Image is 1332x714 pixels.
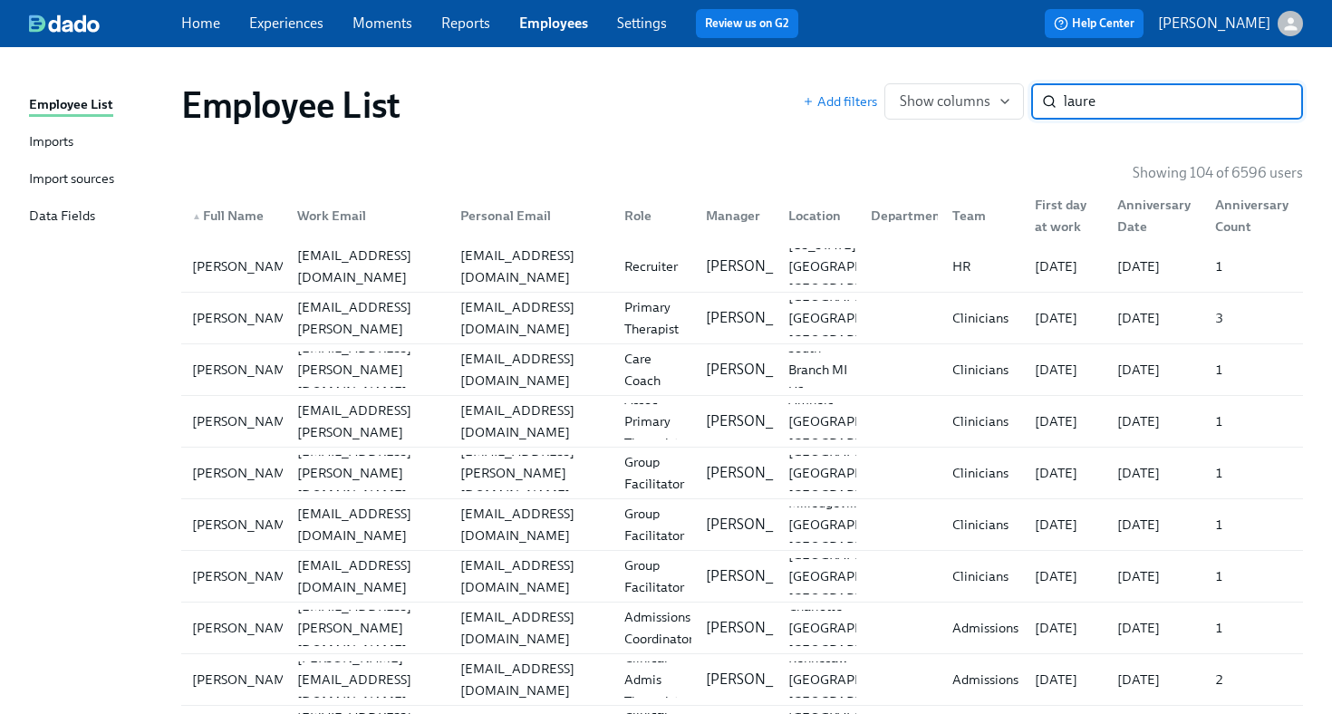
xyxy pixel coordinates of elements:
div: [DATE] [1110,565,1202,587]
button: Review us on G2 [696,9,798,38]
div: HR [945,256,1020,277]
div: Location [774,198,856,234]
div: [PERSON_NAME] [185,514,305,535]
div: [EMAIL_ADDRESS][PERSON_NAME][DOMAIN_NAME] [290,595,447,661]
div: [EMAIL_ADDRESS][DOMAIN_NAME] [290,503,447,546]
div: Team [938,198,1020,234]
div: [PERSON_NAME] [185,565,305,587]
div: [GEOGRAPHIC_DATA] [GEOGRAPHIC_DATA] [GEOGRAPHIC_DATA] [781,544,929,609]
button: [PERSON_NAME] [1158,11,1303,36]
div: [EMAIL_ADDRESS][DOMAIN_NAME] [453,555,610,598]
a: [PERSON_NAME][EMAIL_ADDRESS][PERSON_NAME][DOMAIN_NAME][EMAIL_ADDRESS][PERSON_NAME][DOMAIN_NAME]Gr... [181,448,1303,499]
a: dado [29,14,181,33]
div: [PERSON_NAME][EMAIL_ADDRESS][DOMAIN_NAME][EMAIL_ADDRESS][DOMAIN_NAME]Group Facilitator[PERSON_NAM... [181,499,1303,550]
div: [PERSON_NAME] [185,359,305,381]
div: South Branch MI US [781,337,856,402]
div: [GEOGRAPHIC_DATA] [GEOGRAPHIC_DATA] [GEOGRAPHIC_DATA] [781,440,929,506]
div: [DATE] [1110,256,1202,277]
a: [PERSON_NAME][EMAIL_ADDRESS][PERSON_NAME][DOMAIN_NAME][EMAIL_ADDRESS][DOMAIN_NAME]Care Coach[PERS... [181,344,1303,396]
span: ▲ [192,212,201,221]
div: [PERSON_NAME][EMAIL_ADDRESS][PERSON_NAME][DOMAIN_NAME] [290,275,447,362]
div: Personal Email [446,198,610,234]
div: [EMAIL_ADDRESS][DOMAIN_NAME] [453,606,610,650]
div: [PERSON_NAME][EMAIL_ADDRESS][DOMAIN_NAME][EMAIL_ADDRESS][DOMAIN_NAME]Group Facilitator[PERSON_NAM... [181,551,1303,602]
div: Group Facilitator [617,503,692,546]
p: [PERSON_NAME] [706,670,818,690]
a: Employees [519,14,588,32]
a: [PERSON_NAME][EMAIL_ADDRESS][PERSON_NAME][DOMAIN_NAME][EMAIL_ADDRESS][DOMAIN_NAME]Admissions Coor... [181,603,1303,654]
div: [PERSON_NAME] [185,669,305,690]
p: [PERSON_NAME] [706,308,818,328]
div: First day at work [1020,198,1103,234]
div: [DATE] [1028,359,1103,381]
div: Personal Email [453,205,610,227]
div: [PERSON_NAME] [185,462,305,484]
div: Anniversary Date [1110,194,1202,237]
div: 3 [1208,307,1299,329]
a: Imports [29,131,167,154]
div: Group Facilitator [617,555,692,598]
div: [DATE] [1028,307,1103,329]
a: Moments [352,14,412,32]
div: [EMAIL_ADDRESS][DOMAIN_NAME] [290,245,447,288]
div: [PERSON_NAME][EMAIL_ADDRESS][PERSON_NAME][DOMAIN_NAME][EMAIL_ADDRESS][DOMAIN_NAME]Admissions Coor... [181,603,1303,653]
a: [PERSON_NAME][EMAIL_ADDRESS][DOMAIN_NAME][EMAIL_ADDRESS][DOMAIN_NAME]Recruiter[PERSON_NAME][US_ST... [181,241,1303,293]
div: [EMAIL_ADDRESS][DOMAIN_NAME] [453,503,610,546]
div: [US_STATE] [GEOGRAPHIC_DATA] [GEOGRAPHIC_DATA] [781,234,929,299]
div: Amhers [GEOGRAPHIC_DATA] [GEOGRAPHIC_DATA] [781,389,929,454]
div: Department [856,198,939,234]
div: [EMAIL_ADDRESS][DOMAIN_NAME] [453,296,610,340]
div: 1 [1208,359,1299,381]
div: [DATE] [1110,514,1202,535]
a: Data Fields [29,206,167,228]
a: Review us on G2 [705,14,789,33]
div: Kennesaw [GEOGRAPHIC_DATA] [GEOGRAPHIC_DATA] [781,647,929,712]
div: Admissions [945,669,1026,690]
div: [PERSON_NAME][EMAIL_ADDRESS][PERSON_NAME][DOMAIN_NAME] [290,378,447,465]
a: Reports [441,14,490,32]
div: [DATE] [1028,462,1103,484]
div: Location [781,205,856,227]
div: Role [617,205,692,227]
div: Department [864,205,953,227]
span: Help Center [1054,14,1134,33]
div: Admissions Coordinator [617,606,700,650]
div: Data Fields [29,206,95,228]
div: [EMAIL_ADDRESS][DOMAIN_NAME] [453,348,610,391]
div: Full Name [185,205,283,227]
img: dado [29,14,100,33]
button: Add filters [803,92,877,111]
div: [EMAIL_ADDRESS][DOMAIN_NAME] [453,658,610,701]
a: Settings [617,14,667,32]
div: [PERSON_NAME][EMAIL_ADDRESS][DOMAIN_NAME][EMAIL_ADDRESS][DOMAIN_NAME]Recruiter[PERSON_NAME][US_ST... [181,241,1303,292]
div: Recruiter [617,256,692,277]
div: Imports [29,131,73,154]
div: [DATE] [1110,669,1202,690]
a: Employee List [29,94,167,117]
div: 1 [1208,514,1299,535]
div: Clinicians [945,565,1020,587]
div: [DATE] [1110,307,1202,329]
div: [PERSON_NAME] [185,256,305,277]
div: [EMAIL_ADDRESS][DOMAIN_NAME] [290,555,447,598]
p: [PERSON_NAME] [706,515,818,535]
div: [PERSON_NAME][EMAIL_ADDRESS][PERSON_NAME][DOMAIN_NAME][EMAIL_ADDRESS][PERSON_NAME][DOMAIN_NAME]Gr... [181,448,1303,498]
p: Showing 104 of 6596 users [1133,163,1303,183]
a: [PERSON_NAME][EMAIL_ADDRESS][DOMAIN_NAME][EMAIL_ADDRESS][DOMAIN_NAME]Group Facilitator[PERSON_NAM... [181,551,1303,603]
input: Search by name [1064,83,1303,120]
div: [PERSON_NAME] [185,410,305,432]
span: Show columns [900,92,1009,111]
div: 1 [1208,410,1299,432]
div: Charlotte [GEOGRAPHIC_DATA] [GEOGRAPHIC_DATA] [781,595,929,661]
div: Care Coach [617,348,692,391]
div: [DATE] [1028,617,1103,639]
a: Home [181,14,220,32]
div: Manager [699,205,774,227]
div: Anniversary Count [1208,194,1299,237]
div: Group Facilitator [617,451,692,495]
div: [DATE] [1028,256,1103,277]
h1: Employee List [181,83,401,127]
div: Admissions [945,617,1026,639]
div: Assoc Primary Therapist [617,389,692,454]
